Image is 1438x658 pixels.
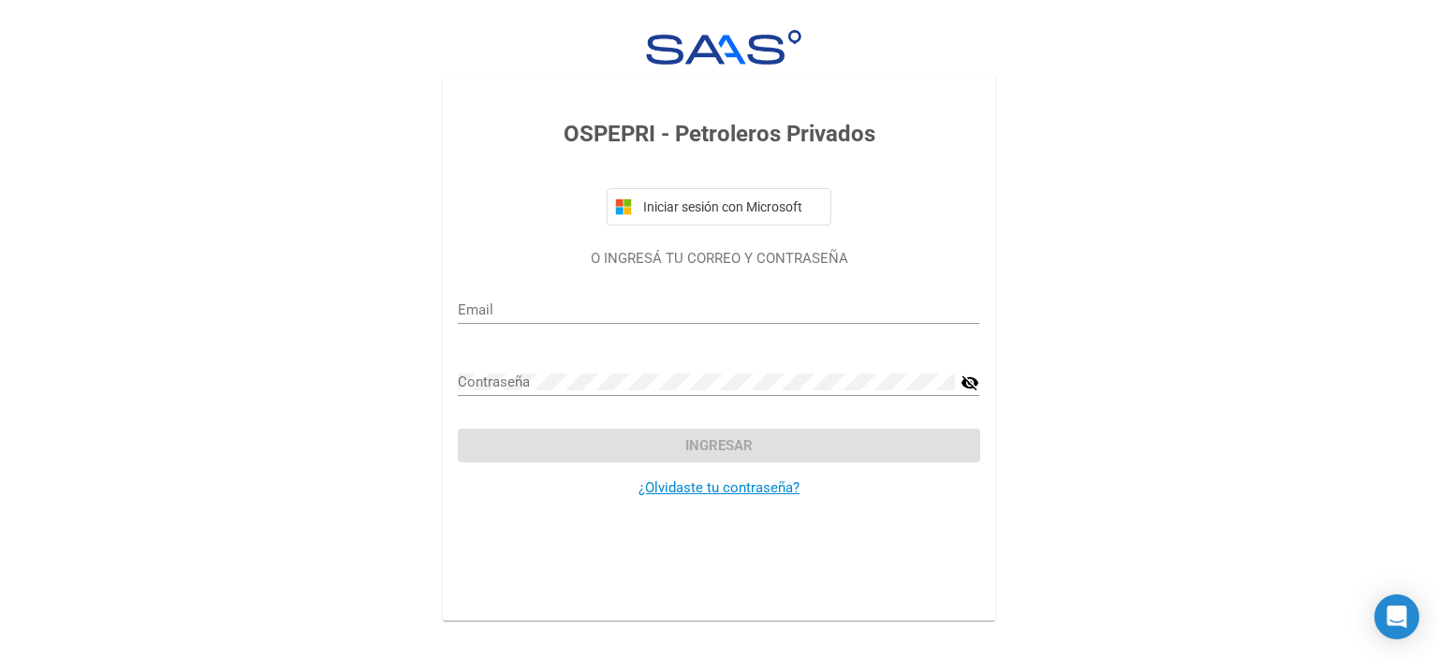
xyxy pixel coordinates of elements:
h3: OSPEPRI - Petroleros Privados [458,117,979,151]
button: Ingresar [458,429,979,462]
span: Iniciar sesión con Microsoft [639,199,823,214]
span: Ingresar [685,437,753,454]
p: O INGRESÁ TU CORREO Y CONTRASEÑA [458,248,979,270]
div: Open Intercom Messenger [1374,594,1419,639]
a: ¿Olvidaste tu contraseña? [638,479,800,496]
mat-icon: visibility_off [961,372,979,394]
button: Iniciar sesión con Microsoft [607,188,831,226]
